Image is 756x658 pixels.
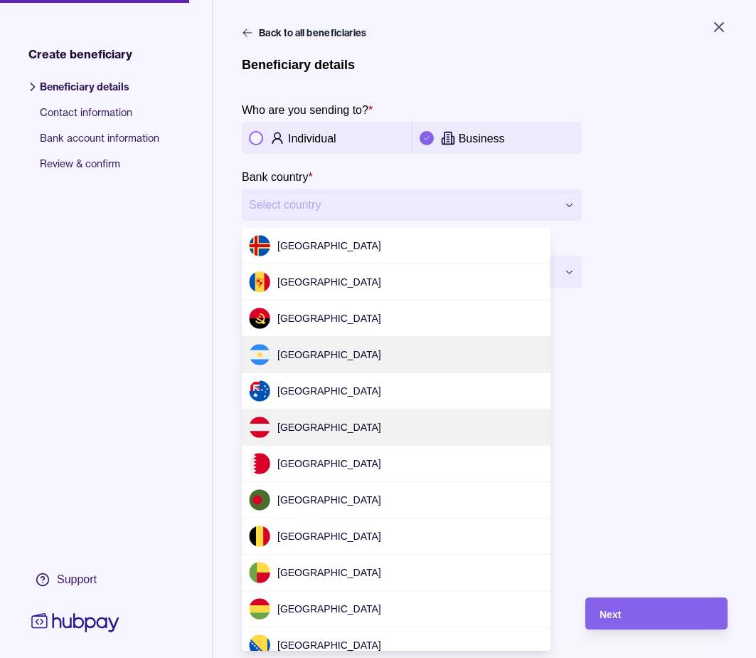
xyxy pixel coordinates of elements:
[277,276,381,288] span: [GEOGRAPHIC_DATA]
[249,417,270,438] img: at
[249,308,270,329] img: ao
[277,349,381,360] span: [GEOGRAPHIC_DATA]
[249,526,270,547] img: be
[277,531,381,542] span: [GEOGRAPHIC_DATA]
[249,453,270,474] img: bh
[277,494,381,506] span: [GEOGRAPHIC_DATA]
[277,567,381,578] span: [GEOGRAPHIC_DATA]
[249,489,270,511] img: bd
[277,639,381,651] span: [GEOGRAPHIC_DATA]
[249,598,270,620] img: bo
[277,458,381,469] span: [GEOGRAPHIC_DATA]
[277,603,381,615] span: [GEOGRAPHIC_DATA]
[600,609,621,620] span: Next
[277,240,381,251] span: [GEOGRAPHIC_DATA]
[277,385,381,397] span: [GEOGRAPHIC_DATA]
[249,271,270,293] img: ad
[249,562,270,583] img: bj
[277,422,381,433] span: [GEOGRAPHIC_DATA]
[249,235,270,256] img: ax
[249,634,270,656] img: ba
[249,380,270,402] img: au
[277,313,381,324] span: [GEOGRAPHIC_DATA]
[249,344,270,365] img: ar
